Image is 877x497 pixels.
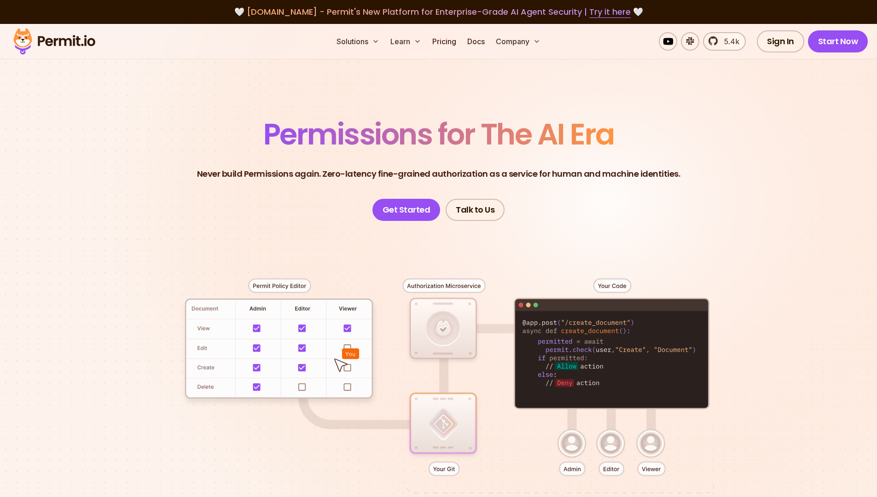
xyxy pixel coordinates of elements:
a: Get Started [372,199,441,221]
button: Learn [387,32,425,51]
span: [DOMAIN_NAME] - Permit's New Platform for Enterprise-Grade AI Agent Security | [247,6,631,17]
img: Permit logo [9,26,99,57]
p: Never build Permissions again. Zero-latency fine-grained authorization as a service for human and... [197,168,680,180]
a: Docs [464,32,488,51]
a: Talk to Us [446,199,505,221]
button: Solutions [333,32,383,51]
a: Try it here [589,6,631,18]
a: 5.4k [703,32,746,51]
a: Sign In [757,30,804,52]
a: Start Now [808,30,868,52]
span: 5.4k [719,36,739,47]
button: Company [492,32,544,51]
div: 🤍 🤍 [22,6,855,18]
span: Permissions for The AI Era [263,114,614,155]
a: Pricing [429,32,460,51]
